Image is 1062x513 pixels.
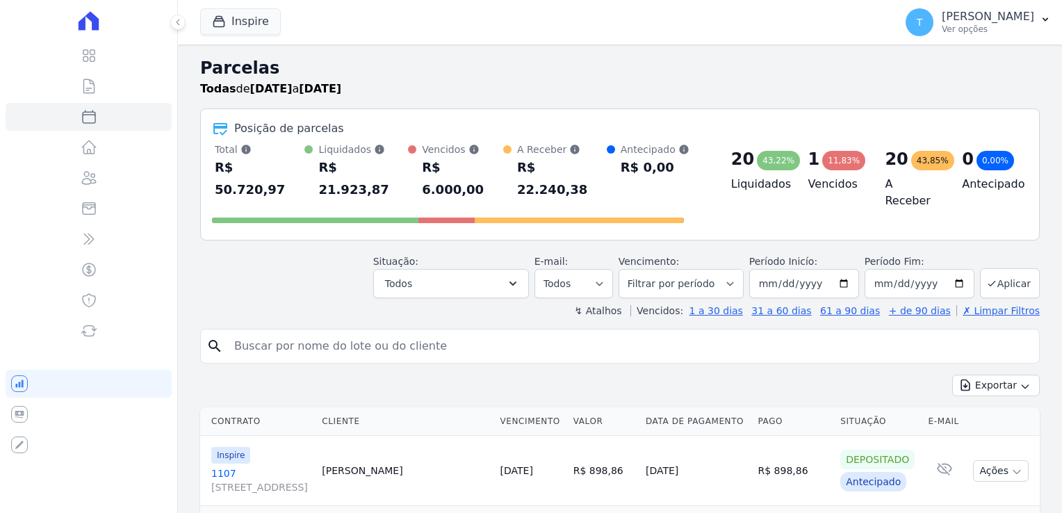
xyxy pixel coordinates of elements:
[808,176,863,193] h4: Vencidos
[373,269,529,298] button: Todos
[226,332,1034,360] input: Buscar por nome do lote ou do cliente
[206,338,223,355] i: search
[621,156,689,179] div: R$ 0,00
[731,148,754,170] div: 20
[840,472,906,491] div: Antecipado
[640,407,753,436] th: Data de Pagamento
[495,407,568,436] th: Vencimento
[568,407,640,436] th: Valor
[630,305,683,316] label: Vencidos:
[250,82,293,95] strong: [DATE]
[917,17,923,27] span: T
[942,10,1034,24] p: [PERSON_NAME]
[885,148,908,170] div: 20
[385,275,412,292] span: Todos
[822,151,865,170] div: 11,83%
[923,407,966,436] th: E-mail
[373,256,418,267] label: Situação:
[640,436,753,506] td: [DATE]
[200,8,281,35] button: Inspire
[885,176,940,209] h4: A Receber
[952,375,1040,396] button: Exportar
[299,82,341,95] strong: [DATE]
[517,156,607,201] div: R$ 22.240,38
[200,82,236,95] strong: Todas
[318,142,408,156] div: Liquidados
[973,460,1029,482] button: Ações
[200,407,316,436] th: Contrato
[977,151,1014,170] div: 0,00%
[757,151,800,170] div: 43,22%
[316,407,494,436] th: Cliente
[316,436,494,506] td: [PERSON_NAME]
[568,436,640,506] td: R$ 898,86
[962,148,974,170] div: 0
[215,142,304,156] div: Total
[894,3,1062,42] button: T [PERSON_NAME] Ver opções
[619,256,679,267] label: Vencimento:
[820,305,880,316] a: 61 a 90 dias
[318,156,408,201] div: R$ 21.923,87
[835,407,922,436] th: Situação
[865,254,974,269] label: Período Fim:
[534,256,569,267] label: E-mail:
[753,436,835,506] td: R$ 898,86
[942,24,1034,35] p: Ver opções
[234,120,344,137] div: Posição de parcelas
[753,407,835,436] th: Pago
[517,142,607,156] div: A Receber
[422,142,503,156] div: Vencidos
[574,305,621,316] label: ↯ Atalhos
[211,466,311,494] a: 1107[STREET_ADDRESS]
[422,156,503,201] div: R$ 6.000,00
[911,151,954,170] div: 43,85%
[889,305,951,316] a: + de 90 dias
[200,56,1040,81] h2: Parcelas
[200,81,341,97] p: de a
[962,176,1017,193] h4: Antecipado
[215,156,304,201] div: R$ 50.720,97
[689,305,743,316] a: 1 a 30 dias
[840,450,915,469] div: Depositado
[731,176,786,193] h4: Liquidados
[211,447,250,464] span: Inspire
[749,256,817,267] label: Período Inicío:
[980,268,1040,298] button: Aplicar
[808,148,820,170] div: 1
[751,305,811,316] a: 31 a 60 dias
[621,142,689,156] div: Antecipado
[956,305,1040,316] a: ✗ Limpar Filtros
[211,480,311,494] span: [STREET_ADDRESS]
